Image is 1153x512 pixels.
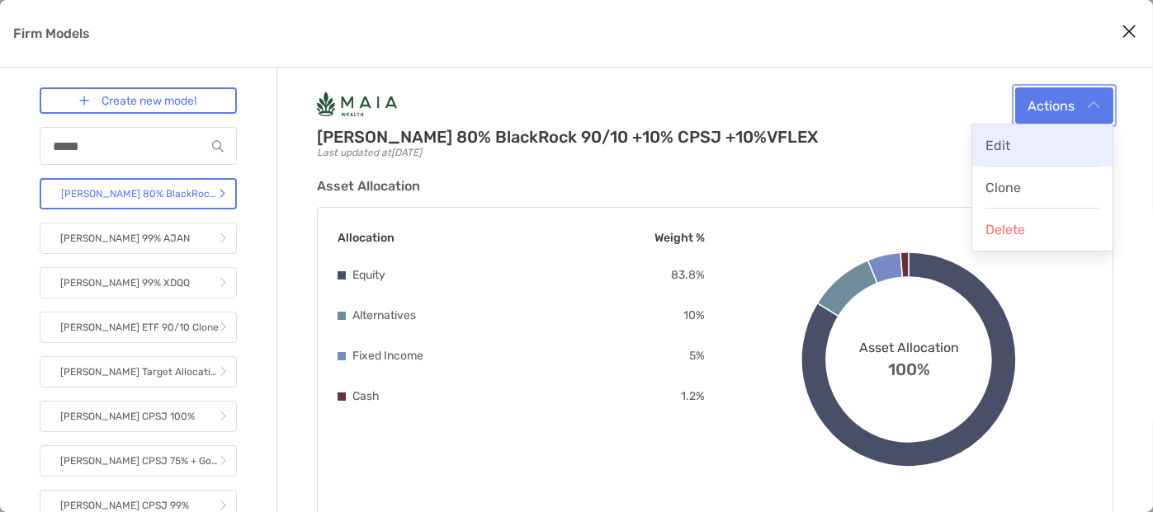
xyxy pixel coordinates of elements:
[60,228,190,249] p: [PERSON_NAME] 99% AJAN
[40,223,237,254] a: [PERSON_NAME] 99% AJAN
[40,401,237,432] a: [PERSON_NAME] CPSJ 100%
[888,355,930,379] span: 100%
[60,451,220,472] p: [PERSON_NAME] CPSJ 75% + Gold 25%
[352,265,385,285] p: Equity
[60,362,220,383] p: [PERSON_NAME] Target Allocation ESG ETF 100/0 - clone
[681,386,705,406] p: 1.2 %
[985,222,1025,237] span: Delete
[689,345,705,366] p: 5 %
[352,386,380,406] p: Cash
[40,267,237,298] a: [PERSON_NAME] 99% XDQQ
[1015,87,1113,124] button: Actions
[338,228,395,248] p: Allocation
[1117,20,1141,45] button: Close modal
[61,184,219,204] p: [PERSON_NAME] 80% BlackRock 90/10 +10% CPSJ +10%VFLEX
[317,87,397,120] img: Company Logo
[212,140,224,153] img: input icon
[317,147,422,158] span: Last updated at [DATE]
[985,138,1010,153] span: Edit
[972,209,1113,251] button: Delete
[60,317,219,338] p: [PERSON_NAME] ETF 90/10 Clone
[317,178,1113,194] h3: Asset Allocation
[40,87,237,114] a: Create new model
[40,445,237,477] a: [PERSON_NAME] CPSJ 75% + Gold 25%
[40,356,237,388] a: [PERSON_NAME] Target Allocation ESG ETF 100/0 - clone
[352,305,416,326] p: Alternatives
[972,124,1113,167] button: Edit
[671,265,705,285] p: 83.8 %
[985,180,1021,195] span: Clone
[60,406,195,427] p: [PERSON_NAME] CPSJ 100%
[317,127,818,147] h2: [PERSON_NAME] 80% BlackRock 90/10 +10% CPSJ +10%VFLEX
[972,167,1113,209] button: Clone
[859,340,959,355] span: Asset Allocation
[683,305,705,326] p: 10 %
[60,273,190,294] p: [PERSON_NAME] 99% XDQQ
[40,178,237,209] a: [PERSON_NAME] 80% BlackRock 90/10 +10% CPSJ +10%VFLEX
[40,312,237,343] a: [PERSON_NAME] ETF 90/10 Clone
[352,345,423,366] p: Fixed Income
[654,228,705,248] p: Weight %
[13,23,90,44] p: Firm Models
